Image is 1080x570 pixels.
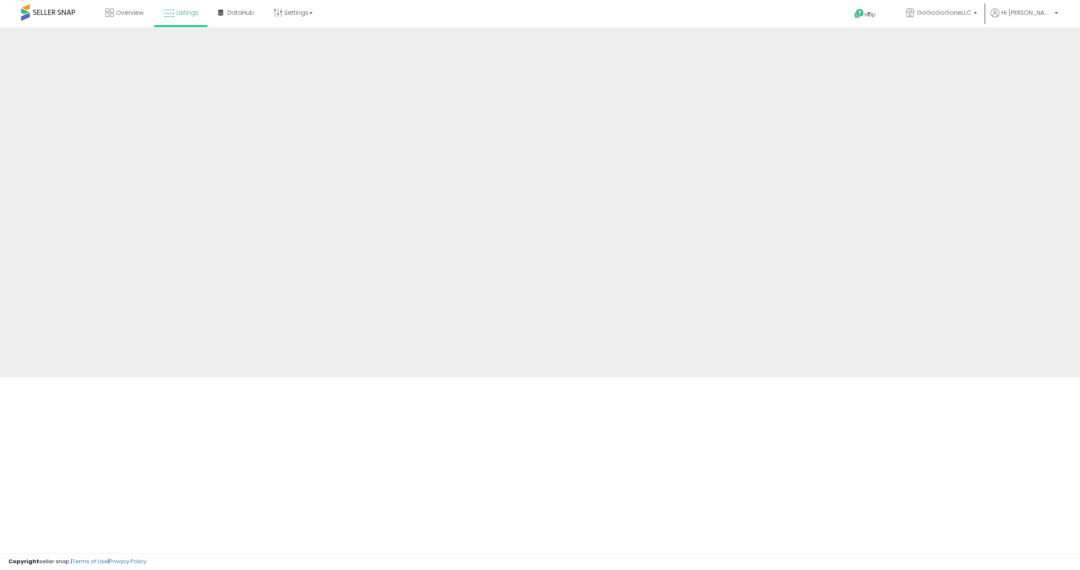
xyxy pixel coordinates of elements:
span: DataHub [227,8,254,17]
span: GoGoGoGoneLLC [917,8,971,17]
a: Hi [PERSON_NAME] [991,8,1058,27]
a: Help [848,2,892,27]
span: Listings [176,8,198,17]
i: Get Help [854,8,864,19]
span: Hi [PERSON_NAME] [1002,8,1052,17]
span: Help [864,11,876,18]
span: Overview [116,8,143,17]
